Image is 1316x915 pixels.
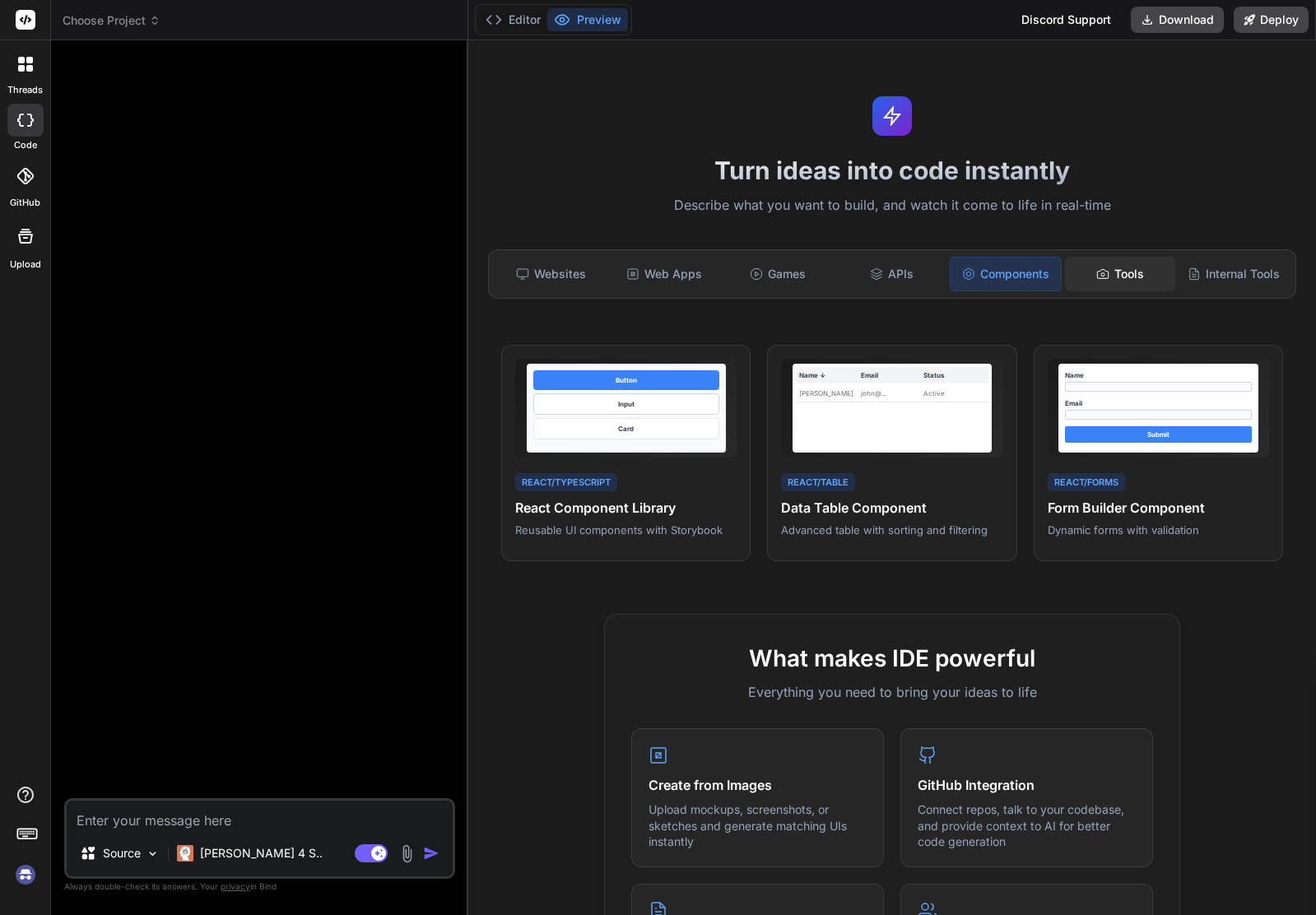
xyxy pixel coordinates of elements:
div: React/Table [781,473,855,492]
div: Components [950,257,1062,291]
div: Submit [1065,426,1251,443]
button: Deploy [1234,7,1309,33]
div: Websites [495,257,606,291]
p: Upload mockups, screenshots, or sketches and generate matching UIs instantly [649,801,867,850]
img: attachment [398,844,416,863]
span: privacy [221,881,250,891]
img: signin [12,861,40,889]
img: Pick Models [146,847,160,861]
label: threads [7,83,43,97]
p: Describe what you want to build, and watch it come to life in real-time [478,195,1306,216]
p: Connect repos, talk to your codebase, and provide context to AI for better code generation [918,801,1136,850]
button: Editor [479,8,547,31]
div: Name [1065,370,1251,380]
div: Active [923,388,985,398]
div: APIs [836,257,946,291]
div: Internal Tools [1179,257,1289,291]
h4: Create from Images [649,775,867,795]
button: Download [1131,7,1224,33]
img: icon [423,845,439,862]
div: Name ↓ [799,370,861,380]
p: Always double-check its answers. Your in Bind [64,879,455,894]
p: Everything you need to bring your ideas to life [631,682,1153,702]
h4: GitHub Integration [918,775,1136,795]
h4: Form Builder Component [1048,498,1269,518]
h2: What makes IDE powerful [631,641,1153,676]
div: Tools [1065,257,1175,291]
label: GitHub [10,196,40,210]
div: Web Apps [609,257,719,291]
h1: Turn ideas into code instantly [478,156,1306,185]
div: Games [723,257,833,291]
div: Email [1065,398,1251,408]
div: Card [533,418,719,439]
div: React/Forms [1048,473,1125,492]
button: Preview [547,8,628,31]
div: Email [861,370,923,380]
div: Input [533,393,719,415]
p: Source [103,845,141,862]
label: Upload [10,258,41,272]
div: Discord Support [1011,7,1121,33]
p: Advanced table with sorting and filtering [781,523,1002,537]
h4: Data Table Component [781,498,1002,518]
div: [PERSON_NAME] [799,388,861,398]
span: Choose Project [63,12,160,29]
div: Button [533,370,719,390]
h4: React Component Library [515,498,737,518]
div: john@... [861,388,923,398]
p: [PERSON_NAME] 4 S.. [200,845,323,862]
p: Reusable UI components with Storybook [515,523,737,537]
p: Dynamic forms with validation [1048,523,1269,537]
div: React/TypeScript [515,473,617,492]
label: code [14,138,37,152]
img: Claude 4 Sonnet [177,845,193,862]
